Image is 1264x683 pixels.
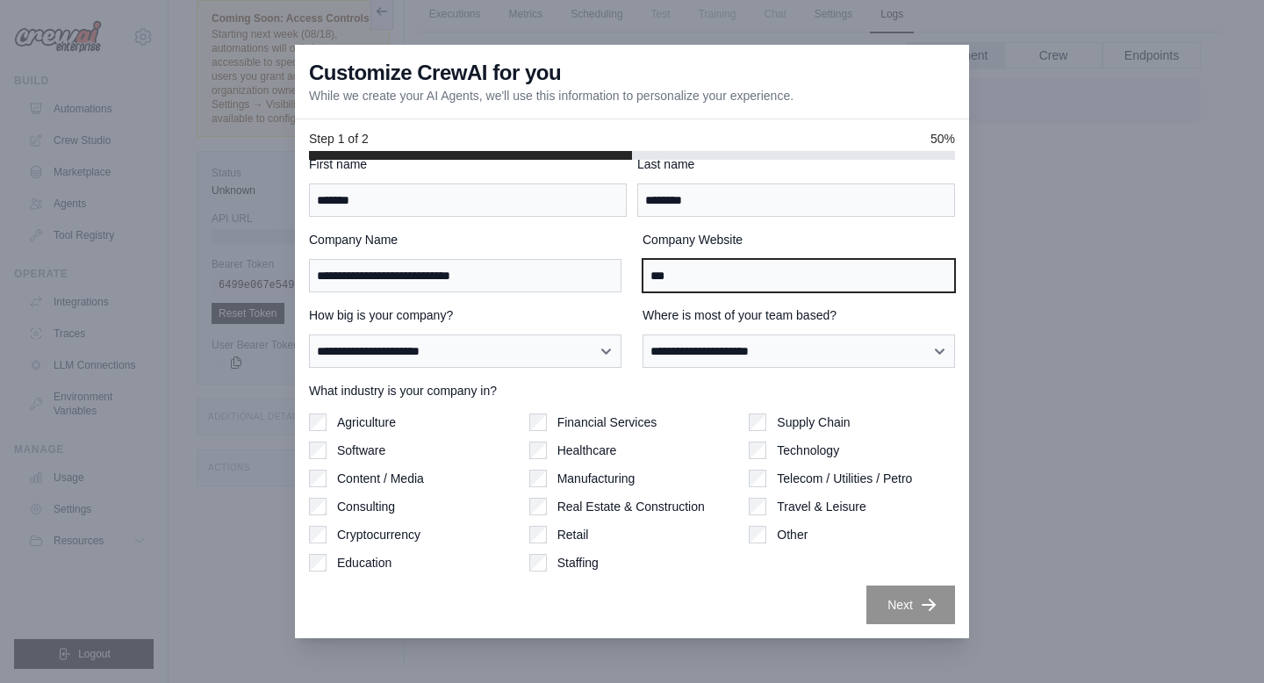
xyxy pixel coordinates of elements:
[777,442,839,459] label: Technology
[309,155,627,173] label: First name
[930,130,955,147] span: 50%
[309,87,794,104] p: While we create your AI Agents, we'll use this information to personalize your experience.
[309,382,955,399] label: What industry is your company in?
[557,498,705,515] label: Real Estate & Construction
[309,130,369,147] span: Step 1 of 2
[337,413,396,431] label: Agriculture
[643,231,955,248] label: Company Website
[557,413,657,431] label: Financial Services
[777,470,912,487] label: Telecom / Utilities / Petro
[866,586,955,624] button: Next
[309,59,561,87] h3: Customize CrewAI for you
[309,231,621,248] label: Company Name
[557,554,599,572] label: Staffing
[337,442,385,459] label: Software
[557,470,636,487] label: Manufacturing
[777,413,850,431] label: Supply Chain
[309,306,621,324] label: How big is your company?
[777,498,865,515] label: Travel & Leisure
[337,554,391,572] label: Education
[643,306,955,324] label: Where is most of your team based?
[637,155,955,173] label: Last name
[337,470,424,487] label: Content / Media
[337,498,395,515] label: Consulting
[777,526,808,543] label: Other
[337,526,420,543] label: Cryptocurrency
[557,526,589,543] label: Retail
[557,442,617,459] label: Healthcare
[1176,599,1264,683] iframe: Chat Widget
